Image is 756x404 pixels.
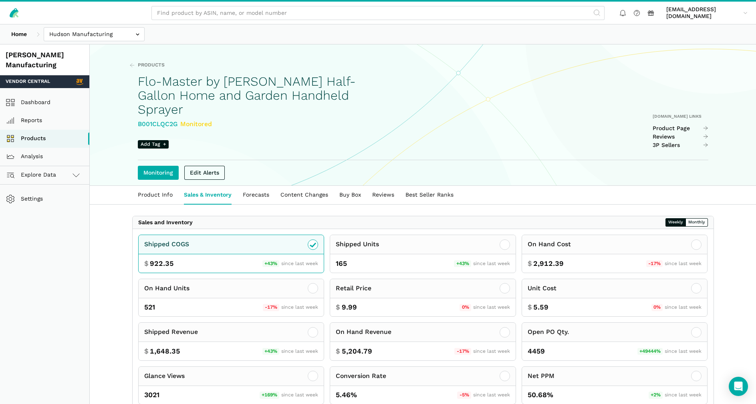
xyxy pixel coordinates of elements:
[454,260,471,267] span: +43%
[528,283,556,293] div: Unit Cost
[653,142,708,149] a: 3P Sellers
[649,392,663,399] span: +2%
[533,302,548,312] span: 5.59
[473,348,510,354] span: since last week
[528,390,553,400] span: 50.68%
[336,283,371,293] div: Retail Price
[144,302,155,312] span: 521
[138,322,325,361] button: Shipped Revenue $ 1,648.35 +43% since last week
[336,346,340,356] span: $
[281,392,318,398] span: since last week
[336,259,347,269] span: 165
[457,392,471,399] span: -5%
[528,327,569,337] div: Open PO Qty.
[132,186,178,204] a: Product Info
[646,260,663,267] span: -17%
[665,218,686,227] button: Weekly
[144,259,149,269] span: $
[454,348,471,355] span: -17%
[138,74,372,117] h1: Flo-Master by [PERSON_NAME] Half-Gallon Home and Garden Handheld Sprayer
[663,4,750,21] a: [EMAIL_ADDRESS][DOMAIN_NAME]
[138,140,169,149] span: Add Tag
[180,120,212,128] span: Monitored
[460,304,471,311] span: 0%
[666,6,740,20] span: [EMAIL_ADDRESS][DOMAIN_NAME]
[522,279,708,317] button: Unit Cost $ 5.59 0% since last week
[150,259,174,269] span: 922.35
[263,304,280,311] span: -17%
[144,390,159,400] span: 3021
[151,6,605,20] input: Find product by ASIN, name, or model number
[336,327,391,337] div: On Hand Revenue
[334,186,367,204] a: Buy Box
[138,279,325,317] button: On Hand Units 521 -17% since last week
[528,302,532,312] span: $
[653,133,708,141] a: Reviews
[150,346,180,356] span: 1,648.35
[237,186,275,204] a: Forecasts
[138,62,165,69] span: Products
[138,235,325,273] button: Shipped COGS $ 922.35 +43% since last week
[367,186,400,204] a: Reviews
[522,235,708,273] button: On Hand Cost $ 2,912.39 -17% since last week
[44,27,145,41] input: Hudson Manufacturing
[400,186,459,204] a: Best Seller Ranks
[8,170,56,180] span: Explore Data
[336,302,340,312] span: $
[129,62,165,69] a: Products
[330,322,516,361] button: On Hand Revenue $ 5,204.79 -17% since last week
[665,304,702,310] span: since last week
[522,322,708,361] button: Open PO Qty. 4459 +49444% since last week
[528,239,571,249] div: On Hand Cost
[665,261,702,266] span: since last week
[653,114,708,119] div: [DOMAIN_NAME] Links
[665,348,702,354] span: since last week
[729,377,748,396] div: Open Intercom Messenger
[637,348,663,355] span: +49444%
[163,141,166,148] span: +
[178,186,237,204] a: Sales & Inventory
[138,219,193,226] div: Sales and Inventory
[262,348,280,355] span: +43%
[685,218,708,227] button: Monthly
[6,78,50,85] span: Vendor Central
[336,239,379,249] div: Shipped Units
[342,346,372,356] span: 5,204.79
[144,371,185,381] div: Glance Views
[473,304,510,310] span: since last week
[6,50,84,70] div: [PERSON_NAME] Manufacturing
[262,260,280,267] span: +43%
[144,239,189,249] div: Shipped COGS
[144,346,149,356] span: $
[184,166,225,180] a: Edit Alerts
[651,304,663,311] span: 0%
[342,302,357,312] span: 9.99
[281,348,318,354] span: since last week
[144,327,198,337] div: Shipped Revenue
[138,119,372,129] div: B001CLQC2G
[281,261,318,266] span: since last week
[528,346,545,356] span: 4459
[528,371,554,381] div: Net PPM
[336,371,386,381] div: Conversion Rate
[330,279,516,317] button: Retail Price $ 9.99 0% since last week
[275,186,334,204] a: Content Changes
[653,125,708,132] a: Product Page
[330,235,516,273] button: Shipped Units 165 +43% since last week
[533,259,564,269] span: 2,912.39
[281,304,318,310] span: since last week
[528,259,532,269] span: $
[144,283,190,293] div: On Hand Units
[6,27,32,41] a: Home
[260,392,280,399] span: +169%
[473,392,510,398] span: since last week
[665,392,702,398] span: since last week
[473,261,510,266] span: since last week
[336,390,357,400] span: 5.46%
